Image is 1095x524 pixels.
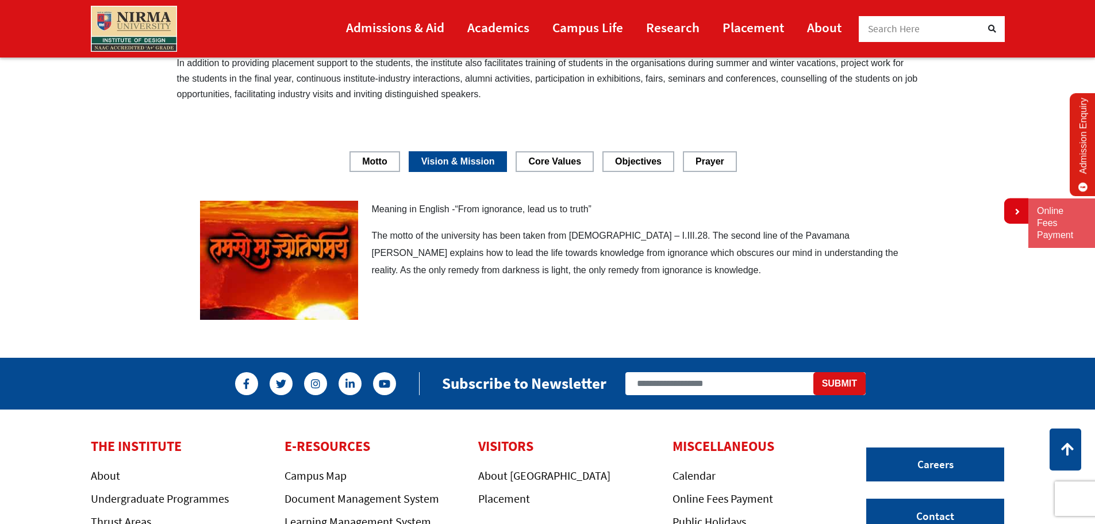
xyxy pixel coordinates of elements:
a: About [807,14,842,40]
a: Online Fees Payment [1037,205,1086,241]
a: Campus Life [552,14,623,40]
a: Prayer [683,151,737,171]
a: Core Values [516,151,594,171]
button: Submit [813,372,866,395]
img: Tam-so-Maa-Image_06052017_114444AM [200,201,358,320]
a: Campus Map [285,468,347,483]
a: Motto [349,151,400,171]
a: Online Fees Payment [673,491,773,506]
a: About [91,468,120,483]
p: In addition to providing placement support to the students, the institute also facilitates traini... [177,55,919,102]
a: Document Management System [285,491,439,506]
a: Admissions & Aid [346,14,444,40]
a: Placement [478,491,530,506]
a: Objectives [602,151,674,171]
h2: Subscribe to Newsletter [442,374,606,393]
span: Search Here [868,22,920,35]
a: Undergraduate Programmes [91,491,229,506]
p: Meaning in English -“From ignorance, lead us to truth” [200,201,919,218]
a: Placement [723,14,784,40]
p: The motto of the university has been taken from [DEMOGRAPHIC_DATA] – I.III.28. The second line of... [200,227,919,279]
a: Research [646,14,700,40]
a: Careers [866,447,1004,482]
img: main_logo [91,6,177,52]
a: Vision & Mission [409,151,508,171]
a: About [GEOGRAPHIC_DATA] [478,468,610,483]
a: Calendar [673,468,716,483]
a: Academics [467,14,529,40]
